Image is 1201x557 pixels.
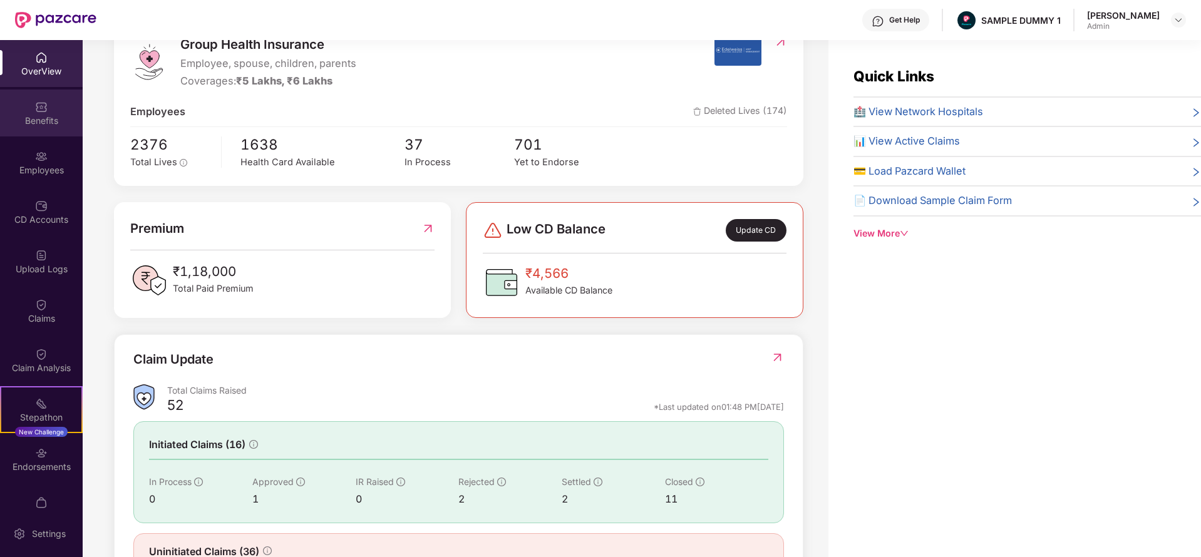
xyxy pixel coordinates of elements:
[525,284,612,297] span: Available CD Balance
[594,478,602,486] span: info-circle
[356,476,394,487] span: IR Raised
[507,219,606,242] span: Low CD Balance
[149,476,192,487] span: In Process
[35,447,48,459] img: svg+xml;base64,PHN2ZyBpZD0iRW5kb3JzZW1lbnRzIiB4bWxucz0iaHR0cDovL3d3dy53My5vcmcvMjAwMC9zdmciIHdpZH...
[405,155,514,170] div: In Process
[236,74,332,87] span: ₹5 Lakhs, ₹6 Lakhs
[1191,136,1201,150] span: right
[853,193,1012,209] span: 📄 Download Sample Claim Form
[853,104,983,120] span: 🏥 View Network Hospitals
[296,478,305,486] span: info-circle
[133,384,155,410] img: ClaimsSummaryIcon
[180,56,356,72] span: Employee, spouse, children, parents
[35,249,48,262] img: svg+xml;base64,PHN2ZyBpZD0iVXBsb2FkX0xvZ3MiIGRhdGEtbmFtZT0iVXBsb2FkIExvZ3MiIHhtbG5zPSJodHRwOi8vd3...
[497,478,506,486] span: info-circle
[194,478,203,486] span: info-circle
[15,427,68,437] div: New Challenge
[514,155,624,170] div: Yet to Endorse
[180,73,356,89] div: Coverages:
[957,11,976,29] img: Pazcare_Alternative_logo-01-01.png
[35,200,48,212] img: svg+xml;base64,PHN2ZyBpZD0iQ0RfQWNjb3VudHMiIGRhdGEtbmFtZT0iQ0QgQWNjb3VudHMiIHhtbG5zPSJodHRwOi8vd3...
[458,476,495,487] span: Rejected
[654,401,784,412] div: *Last updated on 01:48 PM[DATE]
[35,348,48,360] img: svg+xml;base64,PHN2ZyBpZD0iQ2xhaW0iIHhtbG5zPSJodHRwOi8vd3d3LnczLm9yZy8yMDAwL3N2ZyIgd2lkdGg9IjIwIi...
[240,133,405,156] span: 1638
[900,229,909,238] span: down
[130,104,185,120] span: Employees
[252,476,294,487] span: Approved
[665,476,693,487] span: Closed
[396,478,405,486] span: info-circle
[35,51,48,64] img: svg+xml;base64,PHN2ZyBpZD0iSG9tZSIgeG1sbnM9Imh0dHA6Ly93d3cudzMub3JnLzIwMDAvc3ZnIiB3aWR0aD0iMjAiIG...
[263,546,272,555] span: info-circle
[252,491,356,507] div: 1
[483,220,503,240] img: svg+xml;base64,PHN2ZyBpZD0iRGFuZ2VyLTMyeDMyIiB4bWxucz0iaHR0cDovL3d3dy53My5vcmcvMjAwMC9zdmciIHdpZH...
[35,496,48,509] img: svg+xml;base64,PHN2ZyBpZD0iTXlfT3JkZXJzIiBkYXRhLW5hbWU9Ik15IE9yZGVycyIgeG1sbnM9Imh0dHA6Ly93d3cudz...
[562,491,665,507] div: 2
[714,34,761,66] img: insurerIcon
[173,262,254,282] span: ₹1,18,000
[853,163,966,180] span: 💳 Load Pazcard Wallet
[665,491,768,507] div: 11
[130,156,177,168] span: Total Lives
[872,15,884,28] img: svg+xml;base64,PHN2ZyBpZD0iSGVscC0zMngzMiIgeG1sbnM9Imh0dHA6Ly93d3cudzMub3JnLzIwMDAvc3ZnIiB3aWR0aD...
[15,12,96,28] img: New Pazcare Logo
[1173,15,1183,25] img: svg+xml;base64,PHN2ZyBpZD0iRHJvcGRvd24tMzJ4MzIiIHhtbG5zPSJodHRwOi8vd3d3LnczLm9yZy8yMDAwL3N2ZyIgd2...
[525,263,612,284] span: ₹4,566
[889,15,920,25] div: Get Help
[726,219,786,242] div: Update CD
[35,150,48,163] img: svg+xml;base64,PHN2ZyBpZD0iRW1wbG95ZWVzIiB4bWxucz0iaHR0cDovL3d3dy53My5vcmcvMjAwMC9zdmciIHdpZHRoPS...
[356,491,459,507] div: 0
[13,528,26,540] img: svg+xml;base64,PHN2ZyBpZD0iU2V0dGluZy0yMHgyMCIgeG1sbnM9Imh0dHA6Ly93d3cudzMub3JnLzIwMDAvc3ZnIiB3aW...
[180,34,356,54] span: Group Health Insurance
[173,282,254,295] span: Total Paid Premium
[853,68,934,84] span: Quick Links
[167,384,784,396] div: Total Claims Raised
[1191,195,1201,209] span: right
[249,440,258,449] span: info-circle
[149,491,252,507] div: 0
[771,351,784,364] img: RedirectIcon
[180,159,187,166] span: info-circle
[483,263,520,301] img: CDBalanceIcon
[35,101,48,113] img: svg+xml;base64,PHN2ZyBpZD0iQmVuZWZpdHMiIHhtbG5zPSJodHRwOi8vd3d3LnczLm9yZy8yMDAwL3N2ZyIgd2lkdGg9Ij...
[693,108,701,116] img: deleteIcon
[853,227,1201,240] div: View More
[130,218,184,238] span: Premium
[514,133,624,156] span: 701
[1087,21,1160,31] div: Admin
[149,437,245,452] span: Initiated Claims (16)
[28,528,70,540] div: Settings
[853,133,960,150] span: 📊 View Active Claims
[1087,9,1160,21] div: [PERSON_NAME]
[130,262,168,299] img: PaidPremiumIcon
[35,397,48,410] img: svg+xml;base64,PHN2ZyB4bWxucz0iaHR0cDovL3d3dy53My5vcmcvMjAwMC9zdmciIHdpZHRoPSIyMSIgaGVpZ2h0PSIyMC...
[130,133,212,156] span: 2376
[562,476,591,487] span: Settled
[1191,106,1201,120] span: right
[774,36,787,48] img: RedirectIcon
[693,104,787,120] span: Deleted Lives (174)
[981,14,1061,26] div: SAMPLE DUMMY 1
[240,155,405,170] div: Health Card Available
[133,350,214,369] div: Claim Update
[696,478,704,486] span: info-circle
[35,299,48,311] img: svg+xml;base64,PHN2ZyBpZD0iQ2xhaW0iIHhtbG5zPSJodHRwOi8vd3d3LnczLm9yZy8yMDAwL3N2ZyIgd2lkdGg9IjIwIi...
[167,396,183,417] div: 52
[458,491,562,507] div: 2
[1191,166,1201,180] span: right
[405,133,514,156] span: 37
[1,411,81,424] div: Stepathon
[421,218,435,238] img: RedirectIcon
[130,43,168,81] img: logo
